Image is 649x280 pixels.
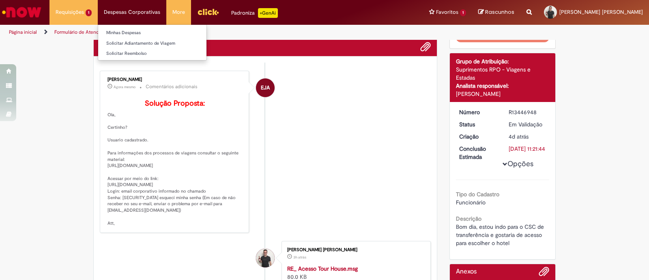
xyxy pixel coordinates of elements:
div: Lucas Heringer Frossard Dalpra [256,249,275,267]
span: 3h atrás [293,255,306,260]
time: 29/08/2025 13:05:29 [114,85,135,89]
span: More [172,8,185,16]
img: click_logo_yellow_360x200.png [197,6,219,18]
div: Emilio Jose Andres Casado [256,78,275,97]
div: Em Validação [509,120,546,128]
span: Funcionário [456,199,486,206]
div: [PERSON_NAME] [456,90,550,98]
span: [PERSON_NAME] [PERSON_NAME] [559,9,643,15]
ul: Trilhas de página [6,25,427,40]
a: RE_ Acesso Tour House.msg [287,265,358,272]
div: [PERSON_NAME] [PERSON_NAME] [287,247,422,252]
a: Solicitar Adiantamento de Viagem [98,39,206,48]
a: Solicitar Reembolso [98,49,206,58]
span: Agora mesmo [114,85,135,89]
a: Página inicial [9,29,37,35]
div: Analista responsável: [456,82,550,90]
span: Despesas Corporativas [104,8,160,16]
div: Suprimentos RPO - Viagens e Estadas [456,65,550,82]
div: Padroniza [231,8,278,18]
span: Rascunhos [485,8,514,16]
div: R13446948 [509,108,546,116]
small: Comentários adicionais [146,83,198,90]
p: Ola, Certinho? Usuario cadastrado. Para informações dos processos de viagens consultar o seguinte... [107,100,243,226]
time: 26/08/2025 09:21:40 [509,133,529,140]
button: Adicionar anexos [420,41,431,52]
div: [DATE] 11:21:44 [509,145,546,153]
span: EJA [261,78,270,98]
a: Minhas Despesas [98,28,206,37]
span: 1 [460,9,466,16]
dt: Conclusão Estimada [453,145,503,161]
b: Solução Proposta: [145,99,205,108]
dt: Número [453,108,503,116]
a: Formulário de Atendimento [54,29,114,35]
time: 29/08/2025 10:14:14 [293,255,306,260]
span: Bom dia, estou indo para o CSC de transferência e gostaria de acesso para escolher o hotel [456,223,546,247]
span: 1 [86,9,92,16]
h2: Anexos [456,268,477,276]
span: Favoritos [436,8,458,16]
div: [PERSON_NAME] [107,77,243,82]
dt: Status [453,120,503,128]
b: Descrição [456,215,481,222]
p: +GenAi [258,8,278,18]
div: 26/08/2025 09:21:40 [509,132,546,141]
span: 4d atrás [509,133,529,140]
b: Tipo do Cadastro [456,191,499,198]
img: ServiceNow [1,4,43,20]
span: Requisições [56,8,84,16]
div: Grupo de Atribuição: [456,57,550,65]
dt: Criação [453,132,503,141]
ul: Despesas Corporativas [98,24,207,61]
a: Rascunhos [478,9,514,16]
